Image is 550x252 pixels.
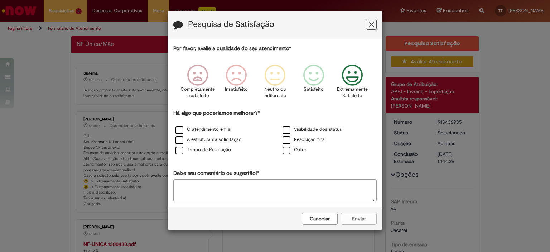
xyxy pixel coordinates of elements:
div: Insatisfeito [218,59,255,108]
label: Pesquisa de Satisfação [188,20,274,29]
label: Deixe seu comentário ou sugestão!* [173,170,259,177]
div: Há algo que poderíamos melhorar?* [173,109,377,156]
p: Satisfeito [304,86,324,93]
label: Por favor, avalie a qualidade do seu atendimento* [173,45,291,52]
div: Extremamente Satisfeito [334,59,371,108]
p: Neutro ou indiferente [262,86,288,99]
label: Resolução final [283,136,326,143]
label: Outro [283,147,307,153]
label: Tempo de Resolução [175,147,231,153]
label: O atendimento em si [175,126,231,133]
p: Completamente Insatisfeito [180,86,215,99]
div: Satisfeito [295,59,332,108]
div: Completamente Insatisfeito [179,59,216,108]
div: Neutro ou indiferente [257,59,293,108]
label: Visibilidade dos status [283,126,342,133]
button: Cancelar [302,213,338,225]
p: Extremamente Satisfeito [337,86,368,99]
p: Insatisfeito [225,86,248,93]
label: A estrutura da solicitação [175,136,242,143]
